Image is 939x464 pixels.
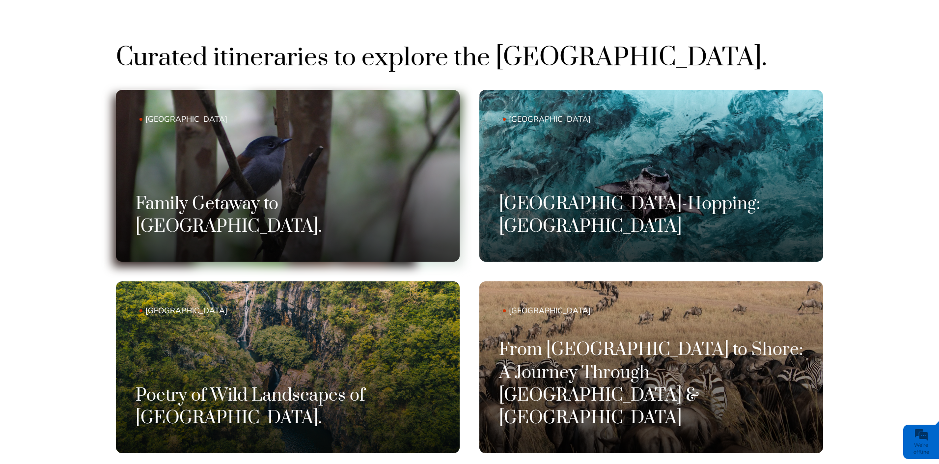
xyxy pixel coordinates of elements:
h2: Curated itineraries to explore the [GEOGRAPHIC_DATA]. [116,41,823,74]
h3: Family Getaway to [GEOGRAPHIC_DATA]. [136,193,440,238]
a: [GEOGRAPHIC_DATA] [GEOGRAPHIC_DATA]-Hopping: [GEOGRAPHIC_DATA] [479,90,823,262]
span: [GEOGRAPHIC_DATA] [139,114,397,125]
span: [GEOGRAPHIC_DATA] [503,305,760,316]
a: [GEOGRAPHIC_DATA] From [GEOGRAPHIC_DATA] to Shore: A Journey Through [GEOGRAPHIC_DATA] & [GEOGRAP... [479,281,823,453]
a: [GEOGRAPHIC_DATA] Poetry of Wild Landscapes of [GEOGRAPHIC_DATA]. [116,281,460,453]
div: We're offline [906,442,937,456]
h3: [GEOGRAPHIC_DATA]-Hopping: [GEOGRAPHIC_DATA] [499,193,803,238]
h3: From [GEOGRAPHIC_DATA] to Shore: A Journey Through [GEOGRAPHIC_DATA] & [GEOGRAPHIC_DATA] [499,339,803,430]
h3: Poetry of Wild Landscapes of [GEOGRAPHIC_DATA]. [136,384,440,430]
a: [GEOGRAPHIC_DATA] Family Getaway to [GEOGRAPHIC_DATA]. [116,90,460,262]
span: [GEOGRAPHIC_DATA] [503,114,760,125]
span: [GEOGRAPHIC_DATA] [139,305,397,316]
